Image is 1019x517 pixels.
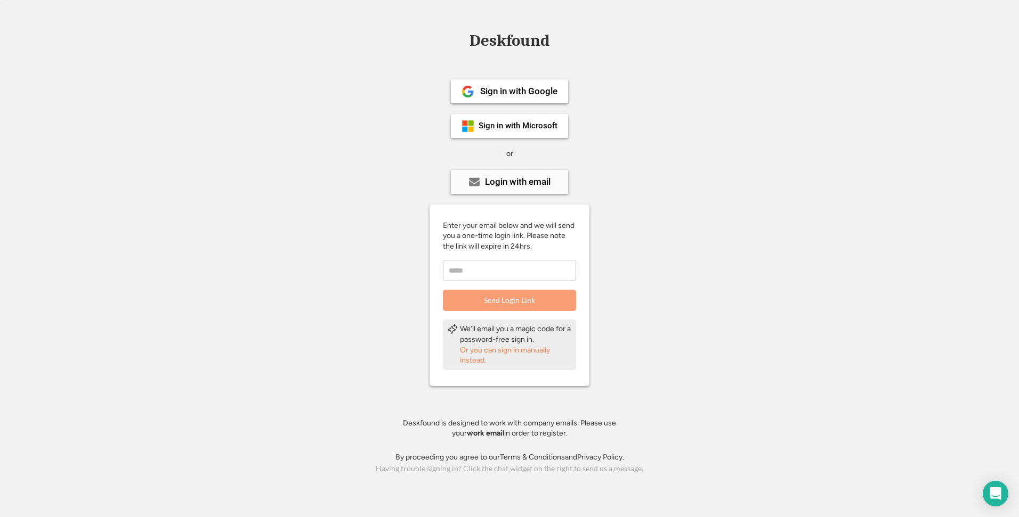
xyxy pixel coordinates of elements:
div: Sign in with Microsoft [479,122,557,130]
div: By proceeding you agree to our and [395,452,624,463]
strong: work email [467,429,504,438]
div: Deskfound is designed to work with company emails. Please use your in order to register. [390,418,629,439]
button: Send Login Link [443,290,576,311]
a: Privacy Policy. [577,453,624,462]
img: ms-symbollockup_mssymbol_19.png [462,120,474,133]
div: Login with email [485,177,551,186]
div: Deskfound [464,32,555,49]
div: We'll email you a magic code for a password-free sign in. [460,324,572,344]
div: Or you can sign in manually instead. [460,345,572,366]
img: 1024px-Google__G__Logo.svg.png [462,85,474,98]
div: Enter your email below and we will send you a one-time login link. Please note the link will expi... [443,220,576,252]
div: or [506,149,513,159]
div: Open Intercom Messenger [983,481,1008,506]
div: Sign in with Google [480,87,557,96]
a: Terms & Conditions [500,453,565,462]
